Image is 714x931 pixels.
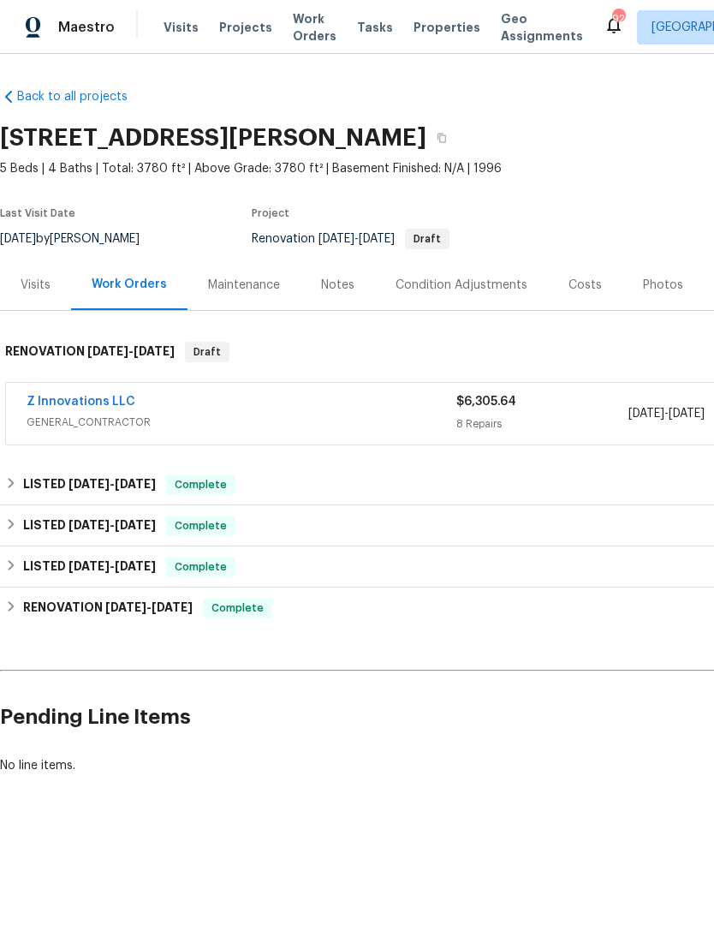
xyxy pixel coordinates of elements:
[68,560,110,572] span: [DATE]
[105,601,193,613] span: -
[134,345,175,357] span: [DATE]
[321,277,354,294] div: Notes
[628,408,664,420] span: [DATE]
[115,519,156,531] span: [DATE]
[68,519,110,531] span: [DATE]
[669,408,705,420] span: [DATE]
[168,476,234,493] span: Complete
[87,345,175,357] span: -
[168,517,234,534] span: Complete
[87,345,128,357] span: [DATE]
[5,342,175,362] h6: RENOVATION
[27,396,135,408] a: Z Innovations LLC
[92,276,167,293] div: Work Orders
[318,233,354,245] span: [DATE]
[115,478,156,490] span: [DATE]
[414,19,480,36] span: Properties
[293,10,336,45] span: Work Orders
[58,19,115,36] span: Maestro
[68,560,156,572] span: -
[23,516,156,536] h6: LISTED
[205,600,271,617] span: Complete
[208,277,280,294] div: Maintenance
[23,598,193,618] h6: RENOVATION
[68,478,156,490] span: -
[643,277,683,294] div: Photos
[252,233,449,245] span: Renovation
[359,233,395,245] span: [DATE]
[357,21,393,33] span: Tasks
[407,234,448,244] span: Draft
[219,19,272,36] span: Projects
[252,208,289,218] span: Project
[164,19,199,36] span: Visits
[105,601,146,613] span: [DATE]
[115,560,156,572] span: [DATE]
[568,277,602,294] div: Costs
[21,277,51,294] div: Visits
[501,10,583,45] span: Geo Assignments
[187,343,228,361] span: Draft
[23,474,156,495] h6: LISTED
[23,557,156,577] h6: LISTED
[68,478,110,490] span: [DATE]
[152,601,193,613] span: [DATE]
[318,233,395,245] span: -
[612,10,624,27] div: 92
[27,414,456,431] span: GENERAL_CONTRACTOR
[456,396,516,408] span: $6,305.64
[628,405,705,422] span: -
[396,277,527,294] div: Condition Adjustments
[456,415,628,433] div: 8 Repairs
[68,519,156,531] span: -
[426,122,457,153] button: Copy Address
[168,558,234,576] span: Complete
